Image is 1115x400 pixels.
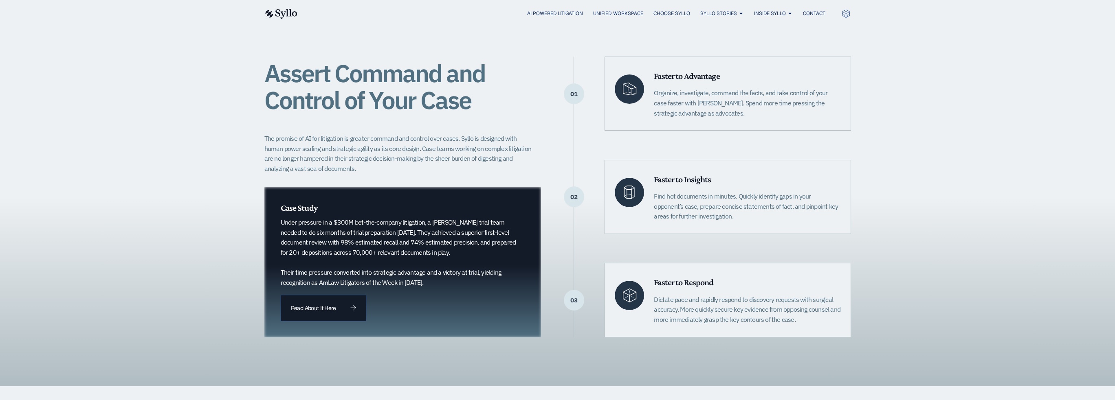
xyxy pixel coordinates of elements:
[654,71,719,81] span: Faster to Advantage
[564,300,584,301] p: 03
[291,305,336,311] span: Read About It Here
[803,10,825,17] a: Contact
[281,203,317,213] span: Case Study
[654,174,711,184] span: Faster to Insights
[281,217,517,287] p: Under pressure in a $300M bet-the-company litigation, a [PERSON_NAME] trial team needed to do six...
[314,10,825,17] nav: Menu
[653,10,690,17] a: Choose Syllo
[654,295,840,325] p: Dictate pace and rapidly respond to discovery requests with surgical accuracy. More quickly secur...
[654,88,840,118] p: Organize, investigate, command the facts, and take control of your case faster with [PERSON_NAME]...
[264,57,485,116] span: Assert Command and Control of Your Case
[564,197,584,197] p: 02
[564,94,584,94] p: 01
[654,191,840,221] p: Find hot documents in minutes. Quickly identify gaps in your opponent’s case, prepare concise sta...
[314,10,825,17] div: Menu Toggle
[264,9,297,19] img: syllo
[700,10,737,17] a: Syllo Stories
[281,295,366,321] a: Read About It Here
[654,277,713,287] span: Faster to Respond
[593,10,643,17] a: Unified Workspace
[754,10,785,17] a: Inside Syllo
[264,133,537,174] p: The promise of AI for litigation is greater command and control over cases. Syllo is designed wit...
[527,10,583,17] a: AI Powered Litigation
